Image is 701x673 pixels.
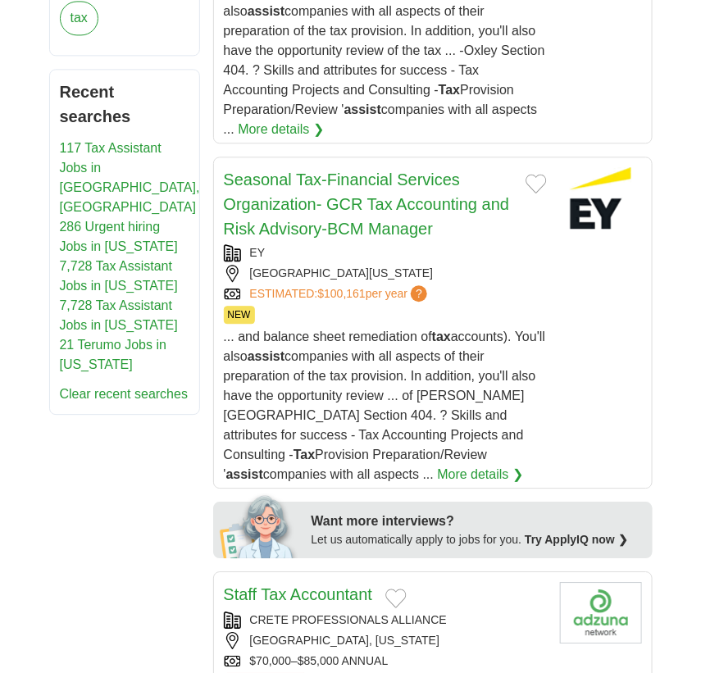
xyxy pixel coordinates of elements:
[60,80,189,129] h2: Recent searches
[60,259,178,293] a: 7,728 Tax Assistant Jobs in [US_STATE]
[439,83,460,97] strong: Tax
[60,141,200,214] a: 117 Tax Assistant Jobs in [GEOGRAPHIC_DATA], [GEOGRAPHIC_DATA]
[248,349,284,363] strong: assist
[437,465,523,484] a: More details ❯
[238,120,324,139] a: More details ❯
[224,265,547,282] div: [GEOGRAPHIC_DATA][US_STATE]
[224,306,255,324] span: NEW
[60,1,98,35] a: tax
[224,612,547,629] div: CRETE PROFESSIONALS ALLIANCE
[560,167,642,229] img: EY logo
[224,632,547,649] div: [GEOGRAPHIC_DATA], [US_STATE]
[250,246,266,259] a: EY
[317,287,365,300] span: $100,161
[385,589,407,608] button: Add to favorite jobs
[312,531,643,548] div: Let us automatically apply to jobs for you.
[294,448,315,462] strong: Tax
[312,512,643,531] div: Want more interviews?
[224,585,373,603] a: Staff Tax Accountant
[250,285,431,302] a: ESTIMATED:$100,161per year?
[60,220,178,253] a: 286 Urgent hiring Jobs in [US_STATE]
[224,171,510,238] a: Seasonal Tax-Financial Services Organization- GCR Tax Accounting and Risk Advisory-BCM Manager
[526,174,547,193] button: Add to favorite jobs
[525,533,628,546] a: Try ApplyIQ now ❯
[60,387,189,401] a: Clear recent searches
[432,330,451,343] strong: tax
[226,467,263,481] strong: assist
[560,582,642,643] img: Company logo
[248,4,284,18] strong: assist
[411,285,427,302] span: ?
[60,298,178,332] a: 7,728 Tax Assistant Jobs in [US_STATE]
[220,493,299,558] img: apply-iq-scientist.png
[60,338,166,371] a: 21 Terumo Jobs in [US_STATE]
[224,653,547,670] div: $70,000–$85,000 ANNUAL
[224,330,546,481] span: ... and balance sheet remediation of accounts). You'll also companies with all aspects of their p...
[344,102,381,116] strong: assist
